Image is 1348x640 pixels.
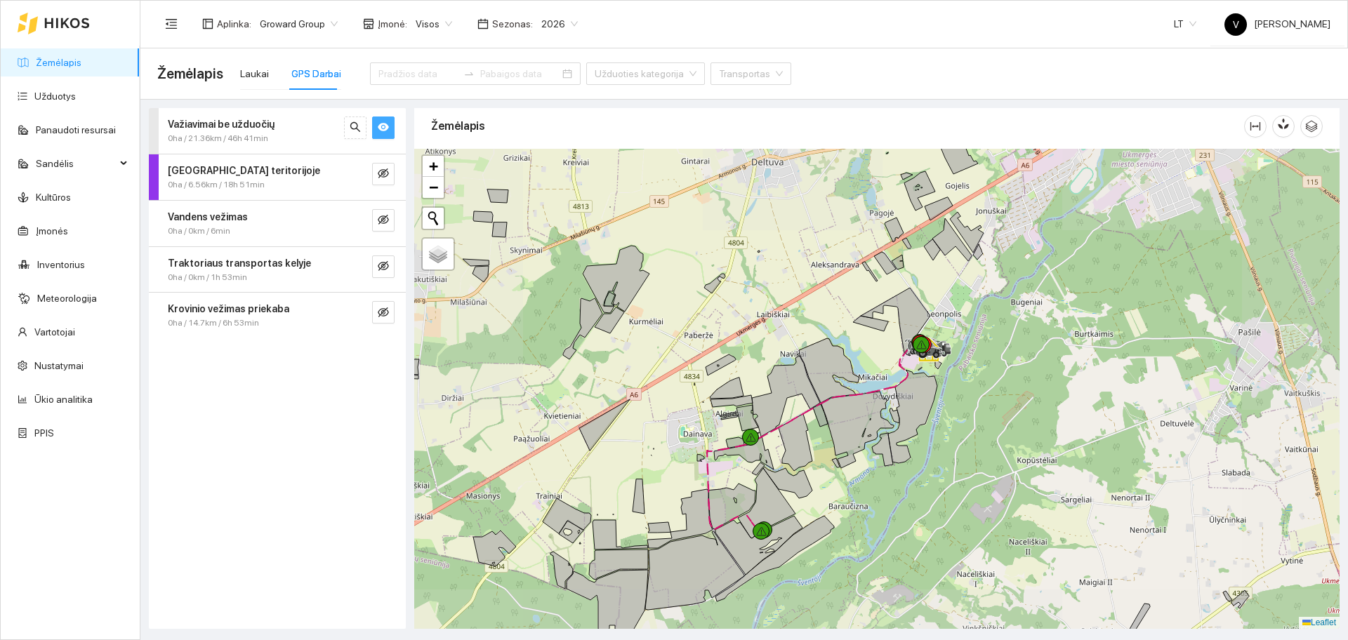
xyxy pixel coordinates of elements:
[260,13,338,34] span: Groward Group
[423,177,444,198] a: Zoom out
[372,209,395,232] button: eye-invisible
[157,62,223,85] span: Žemėlapis
[372,116,395,139] button: eye
[168,165,320,176] strong: [GEOGRAPHIC_DATA] teritorijoje
[378,66,458,81] input: Pradžios data
[423,239,454,269] a: Layers
[168,316,259,330] span: 0ha / 14.7km / 6h 53min
[372,163,395,185] button: eye-invisible
[463,68,475,79] span: to
[291,66,341,81] div: GPS Darbai
[378,16,407,32] span: Įmonė :
[37,259,85,270] a: Inventorius
[36,57,81,68] a: Žemėlapis
[168,258,311,269] strong: Traktoriaus transportas kelyje
[202,18,213,29] span: layout
[429,178,438,196] span: −
[36,149,116,178] span: Sandėlis
[492,16,533,32] span: Sezonas :
[168,211,248,222] strong: Vandens vežimas
[149,108,406,154] div: Važiavimai be užduočių0ha / 21.36km / 46h 41minsearcheye
[372,301,395,324] button: eye-invisible
[477,18,489,29] span: calendar
[429,157,438,175] span: +
[463,68,475,79] span: swap-right
[423,208,444,229] button: Initiate a new search
[378,260,389,274] span: eye-invisible
[423,156,444,177] a: Zoom in
[168,119,275,130] strong: Važiavimai be užduočių
[149,154,406,200] div: [GEOGRAPHIC_DATA] teritorijoje0ha / 6.56km / 18h 51mineye-invisible
[372,255,395,278] button: eye-invisible
[1244,115,1267,138] button: column-width
[480,66,560,81] input: Pabaigos data
[34,427,54,439] a: PPIS
[1224,18,1330,29] span: [PERSON_NAME]
[1245,121,1266,132] span: column-width
[240,66,269,81] div: Laukai
[34,326,75,338] a: Vartotojai
[168,132,268,145] span: 0ha / 21.36km / 46h 41min
[1302,618,1336,627] a: Leaflet
[168,178,265,192] span: 0ha / 6.56km / 18h 51min
[157,10,185,38] button: menu-fold
[34,91,76,102] a: Užduotys
[34,360,84,371] a: Nustatymai
[344,116,366,139] button: search
[541,13,578,34] span: 2026
[378,168,389,181] span: eye-invisible
[378,121,389,135] span: eye
[36,192,71,203] a: Kultūros
[34,394,93,405] a: Ūkio analitika
[217,16,251,32] span: Aplinka :
[1174,13,1196,34] span: LT
[378,214,389,227] span: eye-invisible
[36,225,68,236] a: Įmonės
[149,201,406,246] div: Vandens vežimas0ha / 0km / 6mineye-invisible
[378,307,389,320] span: eye-invisible
[1233,13,1239,36] span: V
[36,124,116,135] a: Panaudoti resursai
[350,121,361,135] span: search
[168,271,247,284] span: 0ha / 0km / 1h 53min
[165,18,178,30] span: menu-fold
[37,293,97,304] a: Meteorologija
[149,247,406,293] div: Traktoriaus transportas kelyje0ha / 0km / 1h 53mineye-invisible
[168,225,230,238] span: 0ha / 0km / 6min
[149,293,406,338] div: Krovinio vežimas priekaba0ha / 14.7km / 6h 53mineye-invisible
[416,13,452,34] span: Visos
[431,106,1244,146] div: Žemėlapis
[168,303,289,314] strong: Krovinio vežimas priekaba
[363,18,374,29] span: shop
